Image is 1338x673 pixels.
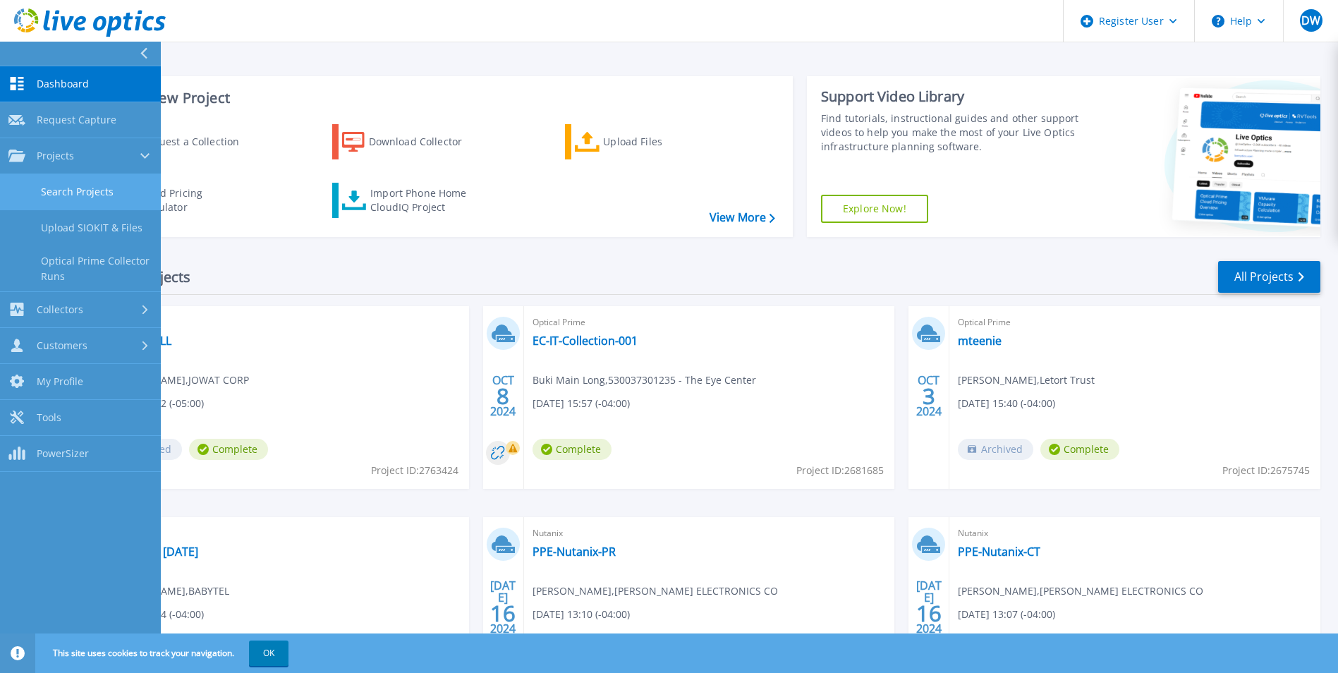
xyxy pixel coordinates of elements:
span: Dashboard [37,78,89,90]
button: OK [249,641,288,666]
a: Download Collector [332,124,489,159]
span: 16 [916,607,942,619]
span: Projects [37,150,74,162]
a: Explore Now! [821,195,928,223]
span: [PERSON_NAME] , [PERSON_NAME] ELECTRONICS CO [958,583,1203,599]
div: Support Video Library [821,87,1083,106]
span: Buki Main Long , 530037301235 - The Eye Center [533,372,756,388]
div: Cloud Pricing Calculator [138,186,251,214]
span: PowerSizer [37,447,89,460]
span: [PERSON_NAME] , JOWAT CORP [107,372,249,388]
a: PPE-Nutanix-CT [958,545,1040,559]
a: PPE-Nutanix-PR [533,545,616,559]
div: Import Phone Home CloudIQ Project [370,186,480,214]
span: Archived [958,439,1033,460]
span: Project ID: 2675745 [1222,463,1310,478]
div: [DATE] 2024 [489,581,516,633]
div: Find tutorials, instructional guides and other support videos to help you make the most of your L... [821,111,1083,154]
span: Optical Prime [958,315,1312,330]
span: Project ID: 2763424 [371,463,458,478]
span: 3 [923,390,935,402]
span: [PERSON_NAME] , [PERSON_NAME] ELECTRONICS CO [533,583,778,599]
h3: Start a New Project [100,90,774,106]
a: Request a Collection [100,124,257,159]
span: Optical Prime [107,526,461,541]
span: Nutanix [958,526,1312,541]
span: [DATE] 13:10 (-04:00) [533,607,630,622]
a: All Projects [1218,261,1320,293]
span: Optical Prime [107,315,461,330]
a: JOWAT-DELL [107,334,171,348]
div: Upload Files [603,128,716,156]
a: View More [710,211,775,224]
span: Complete [533,439,612,460]
span: Complete [1040,439,1119,460]
span: [DATE] 15:40 (-04:00) [958,396,1055,411]
div: OCT 2024 [916,370,942,422]
span: DW [1301,15,1320,26]
span: Request Capture [37,114,116,126]
div: Request a Collection [140,128,253,156]
span: My Profile [37,375,83,388]
div: Download Collector [369,128,482,156]
span: Nutanix [533,526,887,541]
a: EC-IT-Collection-001 [533,334,638,348]
span: Collectors [37,303,83,316]
span: This site uses cookies to track your navigation. [39,641,288,666]
span: 16 [490,607,516,619]
span: Project ID: 2681685 [796,463,884,478]
div: OCT 2024 [489,370,516,422]
a: Upload Files [565,124,722,159]
span: Complete [189,439,268,460]
span: Tools [37,411,61,424]
span: 8 [497,390,509,402]
div: [DATE] 2024 [916,581,942,633]
span: [DATE] 15:57 (-04:00) [533,396,630,411]
span: [PERSON_NAME] , BABYTEL [107,583,229,599]
a: mteenie [958,334,1002,348]
span: [DATE] 13:07 (-04:00) [958,607,1055,622]
span: Customers [37,339,87,352]
a: Cloud Pricing Calculator [100,183,257,218]
span: Optical Prime [533,315,887,330]
span: [PERSON_NAME] , Letort Trust [958,372,1095,388]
